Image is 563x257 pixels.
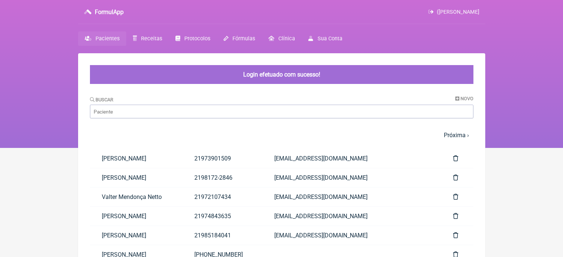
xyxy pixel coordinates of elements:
[428,9,479,15] a: ([PERSON_NAME]
[182,149,262,168] a: 21973901509
[232,35,255,42] span: Fórmulas
[437,9,479,15] span: ([PERSON_NAME]
[455,96,473,101] a: Novo
[90,127,473,143] nav: pager
[90,226,182,245] a: [PERSON_NAME]
[90,105,473,118] input: Paciente
[460,96,473,101] span: Novo
[141,35,162,42] span: Receitas
[182,207,262,226] a: 21974843635
[182,226,262,245] a: 21985184041
[182,168,262,187] a: 2198172-2846
[262,207,441,226] a: [EMAIL_ADDRESS][DOMAIN_NAME]
[318,35,342,42] span: Sua Conta
[90,65,473,84] div: Login efetuado com sucesso!
[278,35,295,42] span: Clínica
[78,31,126,46] a: Pacientes
[95,9,124,16] h3: FormulApp
[262,31,302,46] a: Clínica
[169,31,217,46] a: Protocolos
[444,132,469,139] a: Próxima ›
[217,31,262,46] a: Fórmulas
[262,187,441,206] a: [EMAIL_ADDRESS][DOMAIN_NAME]
[126,31,169,46] a: Receitas
[95,35,120,42] span: Pacientes
[302,31,349,46] a: Sua Conta
[182,187,262,206] a: 21972107434
[262,149,441,168] a: [EMAIL_ADDRESS][DOMAIN_NAME]
[90,187,182,206] a: Valter Mendonça Netto
[90,207,182,226] a: [PERSON_NAME]
[90,168,182,187] a: [PERSON_NAME]
[262,168,441,187] a: [EMAIL_ADDRESS][DOMAIN_NAME]
[262,226,441,245] a: [EMAIL_ADDRESS][DOMAIN_NAME]
[90,149,182,168] a: [PERSON_NAME]
[184,35,210,42] span: Protocolos
[90,97,114,102] label: Buscar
